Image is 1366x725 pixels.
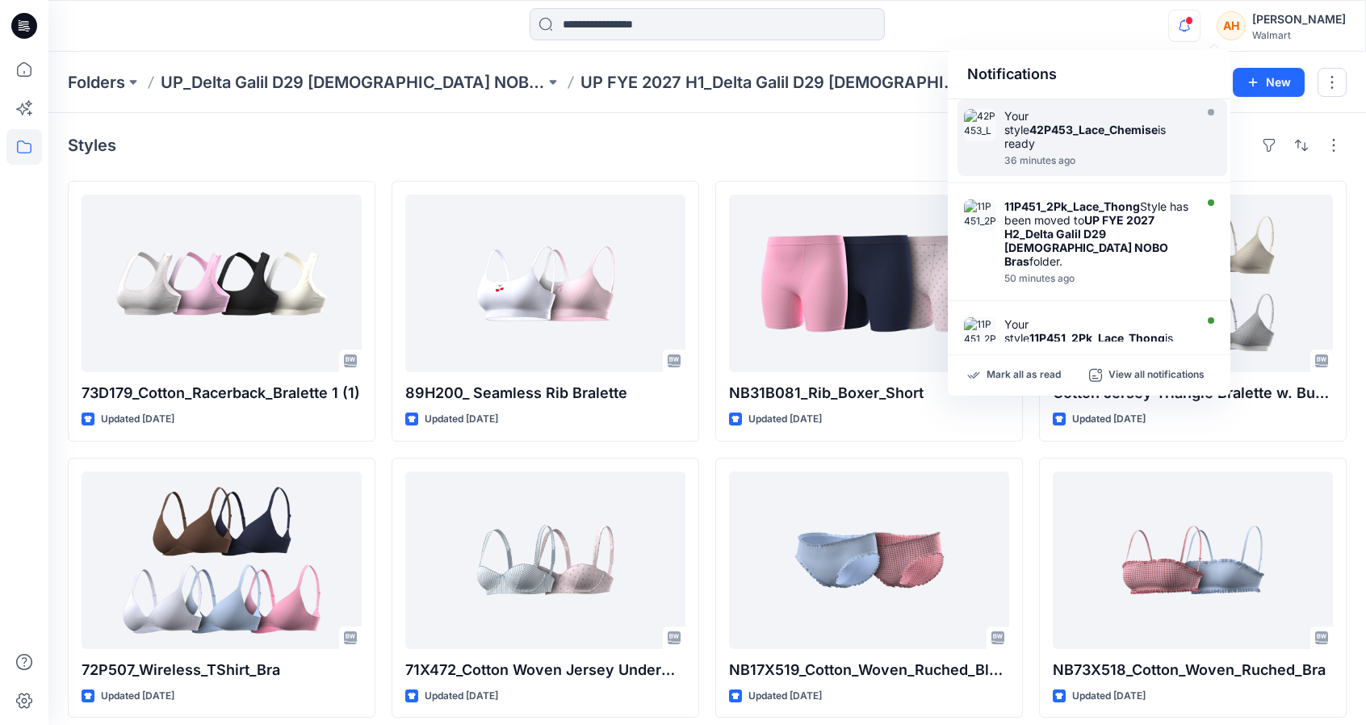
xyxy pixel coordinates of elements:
p: 71X472_Cotton Woven Jersey Underwire Bra [405,659,685,681]
p: Updated [DATE] [101,688,174,705]
p: NB73X518_Cotton_Woven_Ruched_Bra [1053,659,1333,681]
p: 72P507_Wireless_TShirt_Bra [82,659,362,681]
p: UP FYE 2027 H1_Delta Galil D29 [DEMOGRAPHIC_DATA] NOBO Bras [580,71,965,94]
a: NB73X518_Cotton_Woven_Ruched_Bra [1053,471,1333,649]
a: NB31B081_Rib_Boxer_Short [729,195,1009,372]
p: Updated [DATE] [425,411,498,428]
a: 89H200_ Seamless Rib Bralette [405,195,685,372]
button: New [1233,68,1305,97]
div: Style has been moved to folder. [1004,199,1190,268]
a: 72P507_Wireless_TShirt_Bra [82,471,362,649]
p: Updated [DATE] [101,411,174,428]
p: Updated [DATE] [748,688,822,705]
h4: Styles [68,136,116,155]
div: Walmart [1252,29,1346,41]
img: 42P453_Lace_Chemise [964,109,996,141]
strong: 42P453_Lace_Chemise [1029,123,1158,136]
strong: 11P451_2Pk_Lace_Thong [1029,331,1165,345]
p: NB31B081_Rib_Boxer_Short [729,382,1009,404]
p: Updated [DATE] [425,688,498,705]
p: 89H200_ Seamless Rib Bralette [405,382,685,404]
p: Updated [DATE] [748,411,822,428]
div: Notifications [948,50,1230,99]
div: Wednesday, September 17, 2025 15:36 [1004,273,1190,284]
p: View all notifications [1108,368,1205,383]
p: 73D179_Cotton_Racerback_Bralette 1 (1) [82,382,362,404]
a: Folders [68,71,125,94]
strong: UP FYE 2027 H2_Delta Galil D29 [DEMOGRAPHIC_DATA] NOBO Bras [1004,213,1168,268]
p: Mark all as read [987,368,1061,383]
div: Wednesday, September 17, 2025 15:50 [1004,155,1190,166]
p: NB17X519_Cotton_Woven_Ruched_Bloomer [729,659,1009,681]
img: 11P451_2Pk_Lace_Thong [964,199,996,232]
img: 11P451_2Pk_Lace_Thong [964,317,996,350]
a: UP_Delta Galil D29 [DEMOGRAPHIC_DATA] NOBO Intimates [161,71,545,94]
a: 71X472_Cotton Woven Jersey Underwire Bra [405,471,685,649]
a: 73D179_Cotton_Racerback_Bralette 1 (1) [82,195,362,372]
div: Your style is ready [1004,317,1190,358]
a: NB17X519_Cotton_Woven_Ruched_Bloomer [729,471,1009,649]
p: Updated [DATE] [1072,688,1146,705]
p: Updated [DATE] [1072,411,1146,428]
div: [PERSON_NAME] [1252,10,1346,29]
div: AH [1217,11,1246,40]
div: Your style is ready [1004,109,1190,150]
strong: 11P451_2Pk_Lace_Thong [1004,199,1140,213]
